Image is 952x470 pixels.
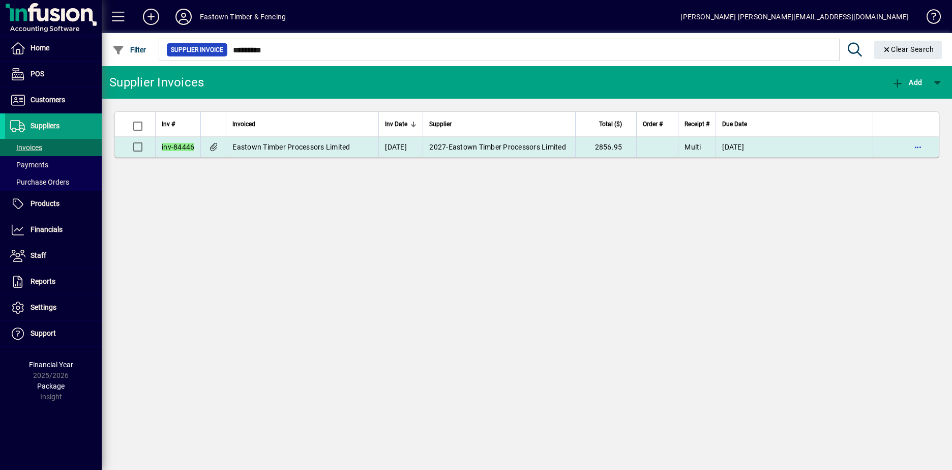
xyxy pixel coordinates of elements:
div: Order # [643,119,672,130]
a: Support [5,321,102,346]
td: - [423,137,575,157]
span: Supplier Invoice [171,45,223,55]
span: Order # [643,119,663,130]
span: Payments [10,161,48,169]
div: [PERSON_NAME] [PERSON_NAME][EMAIL_ADDRESS][DOMAIN_NAME] [680,9,909,25]
div: Inv # [162,119,194,130]
span: Support [31,329,56,337]
button: More options [910,139,926,155]
span: Inv Date [385,119,407,130]
span: Home [31,44,49,52]
span: Invoices [10,143,42,152]
span: 2027 [429,143,446,151]
span: Supplier [429,119,452,130]
button: Profile [167,8,200,26]
span: Customers [31,96,65,104]
div: Total ($) [582,119,631,130]
div: Supplier [429,119,569,130]
a: Payments [5,156,102,173]
span: Package [37,382,65,390]
a: Reports [5,269,102,295]
a: Invoices [5,139,102,156]
a: Home [5,36,102,61]
td: 2856.95 [575,137,636,157]
a: POS [5,62,102,87]
em: inv-84446 [162,143,194,151]
span: Clear Search [882,45,934,53]
button: Add [135,8,167,26]
span: Financials [31,225,63,233]
a: Staff [5,243,102,269]
a: Products [5,191,102,217]
a: Financials [5,217,102,243]
span: Eastown Timber Processors Limited [232,143,350,151]
div: Due Date [722,119,867,130]
span: Reports [31,277,55,285]
span: Invoiced [232,119,255,130]
div: Invoiced [232,119,372,130]
span: Suppliers [31,122,59,130]
a: Customers [5,87,102,113]
span: Receipt # [685,119,709,130]
span: Filter [112,46,146,54]
a: Knowledge Base [919,2,939,35]
span: Staff [31,251,46,259]
span: Add [891,78,922,86]
div: Inv Date [385,119,416,130]
button: Clear [874,41,942,59]
div: Eastown Timber & Fencing [200,9,286,25]
div: Supplier Invoices [109,74,204,91]
span: Inv # [162,119,175,130]
span: Purchase Orders [10,178,69,186]
span: Settings [31,303,56,311]
td: [DATE] [716,137,873,157]
td: [DATE] [378,137,423,157]
span: POS [31,70,44,78]
button: Filter [110,41,149,59]
span: Multi [685,143,701,151]
button: Add [889,73,925,92]
span: Products [31,199,59,208]
span: Due Date [722,119,747,130]
a: Settings [5,295,102,320]
a: Purchase Orders [5,173,102,191]
span: Eastown Timber Processors Limited [449,143,566,151]
span: Financial Year [29,361,73,369]
span: Total ($) [599,119,622,130]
